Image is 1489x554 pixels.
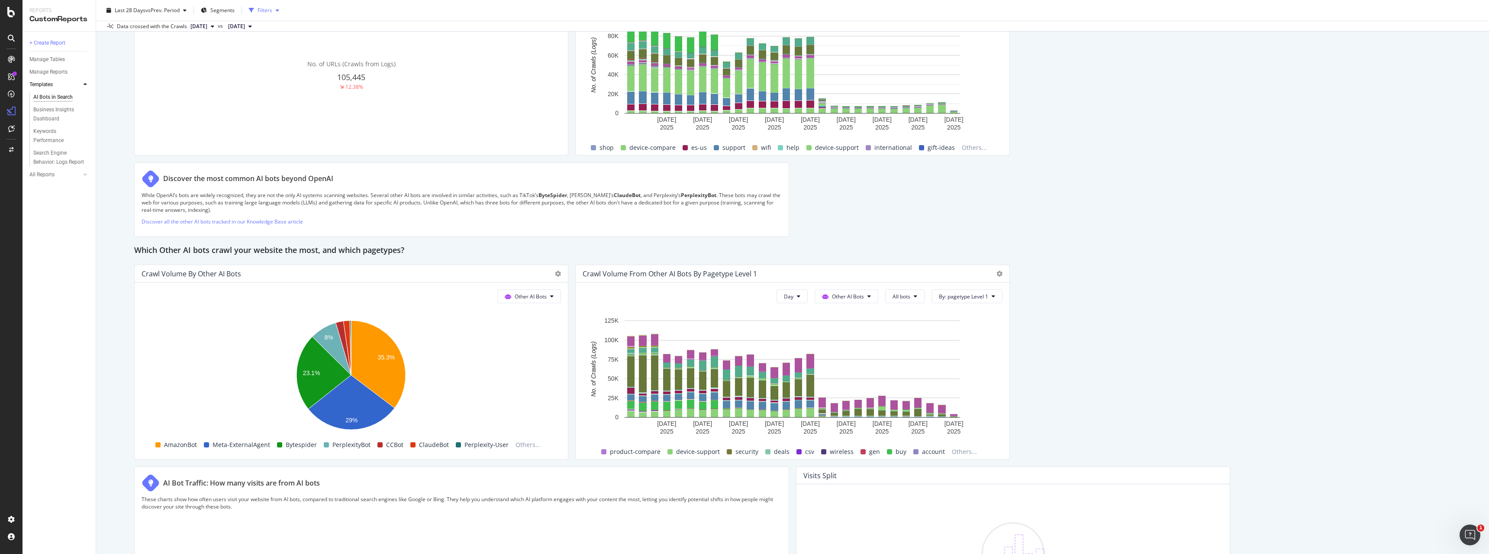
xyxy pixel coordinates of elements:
span: es-us [691,143,707,153]
text: 75K [608,356,619,363]
text: [DATE] [801,116,820,123]
text: [DATE] [765,420,784,427]
span: device-support [676,447,720,457]
text: [DATE] [729,116,748,123]
div: Crawl Volume from Other AI Bots by pagetype Level 1 [583,269,757,278]
svg: A chart. [583,316,1002,437]
text: 2025 [732,124,745,131]
span: gen [869,447,880,457]
div: Search Engine Behavior: Logs Report [33,149,84,167]
span: Last 28 Days [115,6,145,14]
button: Day [777,289,808,303]
text: 40K [608,71,619,78]
div: Reports [29,7,89,14]
text: 2025 [947,428,960,435]
div: Business Insights Dashboard [33,105,83,123]
text: 23.1% [303,369,320,376]
a: Search Engine Behavior: Logs Report [33,149,90,167]
div: Data crossed with the Crawls [117,23,187,30]
div: Crawl Volume by Other AI BotsOther AI BotsA chart.AmazonBotMeta-ExternalAgentBytespiderPerplexity... [134,265,568,460]
div: Keywords Performance [33,127,82,145]
span: gift-ideas [928,143,955,153]
span: All bots [893,293,910,300]
strong: PerplexityBot [681,191,716,199]
div: AI Bot Traffic: How many visits are from AI bots [163,478,320,488]
text: 0 [616,414,619,421]
span: deals [774,447,790,457]
div: AI Bots in Search [33,93,73,102]
div: Filters [258,6,272,14]
span: Meta-ExternalAgent [213,440,270,450]
span: vs [218,22,225,30]
span: security [735,447,758,457]
text: [DATE] [873,420,892,427]
span: product-compare [610,447,661,457]
text: 80K [608,32,619,39]
button: Filters [245,3,283,17]
span: PerplexityBot [332,440,371,450]
span: vs Prev. Period [145,6,180,14]
iframe: Intercom live chat [1460,525,1480,545]
button: By: pagetype Level 1 [931,289,1002,303]
text: 50K [608,375,619,382]
a: Keywords Performance [33,127,90,145]
text: 2025 [912,428,925,435]
span: Other AI Bots [832,293,864,300]
a: All Reports [29,170,81,179]
text: 2025 [840,428,853,435]
div: Visits Split [803,471,837,480]
div: A chart. [583,12,1002,133]
div: Crawl Volume from Other AI Bots by pagetype Level 1DayOther AI BotsAll botsBy: pagetype Level 1A ... [575,265,1009,460]
button: Last 28 DaysvsPrev. Period [103,3,190,17]
div: All Reports [29,170,55,179]
text: 25K [608,395,619,402]
div: 12.38% [345,83,363,91]
button: Other AI Bots [497,289,561,303]
a: Manage Reports [29,68,90,77]
p: These charts show how often users visit your website from AI bots, compared to traditional search... [142,496,782,510]
div: Templates [29,80,53,89]
text: 100K [605,337,619,343]
span: csv [805,447,814,457]
text: [DATE] [837,116,856,123]
p: While OpenAI’s bots are widely recognized, they are not the only AI systems scanning websites. Se... [142,191,782,214]
button: [DATE] [187,21,218,32]
text: [DATE] [944,420,964,427]
button: [DATE] [225,21,255,32]
text: [DATE] [909,420,928,427]
span: Segments [210,6,235,14]
text: 2025 [876,124,889,131]
div: Discover the most common AI bots beyond OpenAI [163,174,333,184]
span: wireless [830,447,854,457]
text: 2025 [696,428,709,435]
span: device-support [815,143,859,153]
text: [DATE] [801,420,820,427]
div: Manage Reports [29,68,68,77]
text: No. of Crawls (Logs) [590,37,597,93]
div: CustomReports [29,14,89,24]
text: [DATE] [657,420,677,427]
text: 2025 [876,428,889,435]
a: + Create Report [29,39,90,48]
span: support [722,143,745,153]
text: 2025 [804,124,817,131]
div: + Create Report [29,39,65,48]
a: Manage Tables [29,55,90,64]
text: [DATE] [693,116,712,123]
text: 2025 [732,428,745,435]
button: All bots [885,289,925,303]
span: 105,445 [337,72,365,82]
span: No. of URLs (Crawls from Logs) [307,60,396,68]
span: account [922,447,945,457]
div: Discover the most common AI bots beyond OpenAIWhile OpenAI’s bots are widely recognized, they are... [134,162,789,237]
text: No. of Crawls (Logs) [590,341,597,397]
span: buy [896,447,906,457]
text: 60K [608,52,619,58]
text: 20K [608,91,619,97]
span: 1 [1477,525,1484,531]
span: device-compare [629,143,676,153]
span: help [786,143,799,153]
span: 2025 Jul. 27th [228,23,245,30]
span: wifi [761,143,771,153]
